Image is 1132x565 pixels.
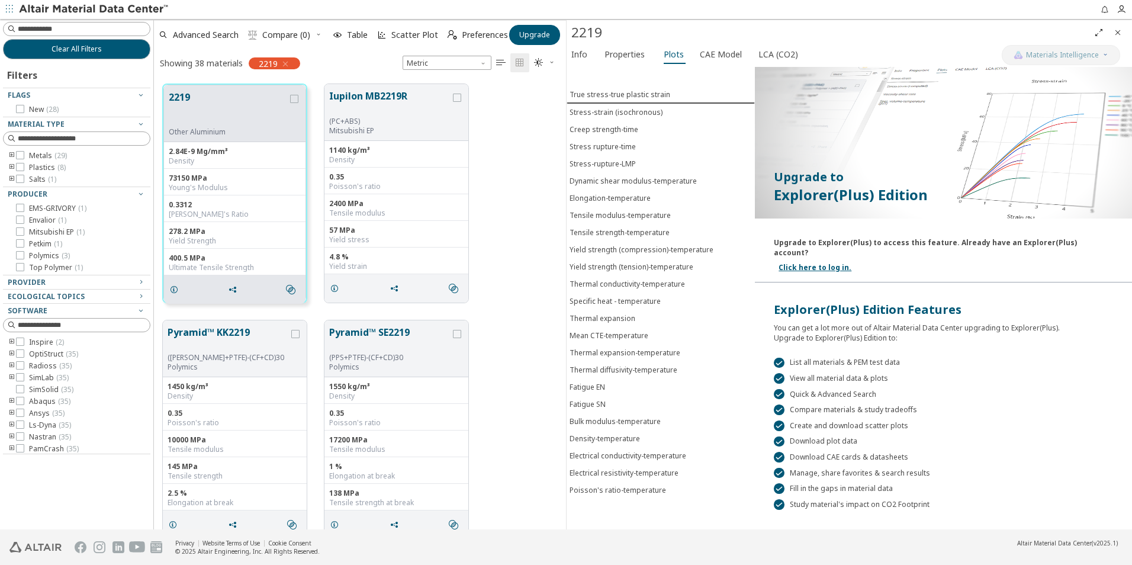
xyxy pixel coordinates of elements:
span: Plots [664,45,684,64]
div: 2219 [571,23,1089,42]
button: Specific heat - temperature [567,293,755,310]
button: Tile View [510,53,529,72]
div: Tensile strength at break [329,498,464,508]
div: Elongation at break [168,498,302,508]
div:  [774,420,784,431]
div: 2.5 % [168,489,302,498]
div:  [774,468,784,479]
i: toogle group [8,361,16,371]
button: Similar search [282,513,307,537]
i: toogle group [8,409,16,418]
span: Clear All Filters [52,44,102,54]
button: Producer [3,187,150,201]
div: 145 MPa [168,462,302,471]
span: Envalior [29,216,66,225]
button: Details [163,513,188,537]
p: Polymics [168,362,289,372]
i:  [515,58,525,68]
span: Scatter Plot [391,31,438,39]
p: Upgrade to [774,169,1113,185]
a: Website Terms of Use [202,539,260,547]
div: Poisson's ratio [329,418,464,428]
button: Ecological Topics [3,290,150,304]
button: Electrical resistivity-temperature [567,464,755,481]
span: ( 8 ) [57,162,66,172]
button: Material Type [3,117,150,131]
i:  [448,30,457,40]
div: 0.35 [329,172,464,182]
button: Density-temperature [567,430,755,447]
i: toogle group [8,373,16,383]
span: New [29,105,59,114]
span: ( 29 ) [54,150,67,160]
div: Density [329,391,464,401]
div: (PC+ABS) [329,117,451,126]
span: EMS-GRIVORY [29,204,86,213]
button: Provider [3,275,150,290]
div: 0.35 [168,409,302,418]
button: Pyramid™ SE2219 [329,325,451,353]
span: ( 35 ) [59,361,72,371]
span: Metric [403,56,491,70]
i: toogle group [8,420,16,430]
div: Yield strength (compression)-temperature [570,245,713,255]
div: Tensile modulus [329,208,464,218]
div: You can get a lot more out of Altair Material Data Center upgrading to Explorer(Plus). Upgrade to... [774,318,1113,343]
div:  [774,436,784,447]
span: Provider [8,277,46,287]
span: Radioss [29,361,72,371]
i:  [286,285,295,294]
div: Other Aluminium [169,127,288,137]
span: Software [8,306,47,316]
button: Iupilon MB2219R [329,89,451,117]
div: Electrical resistivity-temperature [570,468,678,478]
div: Tensile modulus-temperature [570,210,671,220]
span: Advanced Search [173,31,239,39]
div: Filters [3,59,43,88]
div: 0.3312 [169,200,301,210]
a: Cookie Consent [268,539,311,547]
span: ( 1 ) [76,227,85,237]
div:  [774,389,784,400]
button: Yield strength (tension)-temperature [567,258,755,275]
div:  [774,405,784,415]
div: 138 MPa [329,489,464,498]
span: Altair Material Data Center [1017,539,1092,547]
div: Yield stress [329,235,464,245]
div: Upgrade to Explorer(Plus) to access this feature. Already have an Explorer(Plus) account? [774,233,1113,258]
div: 10000 MPa [168,435,302,445]
span: ( 35 ) [58,396,70,406]
button: Thermal expansion [567,310,755,327]
i: toogle group [8,151,16,160]
button: Mean CTE-temperature [567,327,755,344]
div: Fatigue SN [570,399,606,409]
span: ( 35 ) [66,349,78,359]
div: 278.2 MPa [169,227,301,236]
span: Plastics [29,163,66,172]
img: Altair Material Data Center [19,4,170,15]
div: 57 MPa [329,226,464,235]
button: Tensile strength-temperature [567,224,755,241]
button: Fatigue SN [567,396,755,413]
div: 73150 MPa [169,174,301,183]
span: LCA (CO2) [758,45,798,64]
div: Thermal expansion [570,313,635,323]
div: ([PERSON_NAME]+PTFE)-(CF+CD)30 [168,353,289,362]
button: Elongation-temperature [567,190,755,207]
span: Metals [29,151,67,160]
div: 1 % [329,462,464,471]
div: Stress-strain (isochronous) [570,107,663,117]
button: Similar search [443,513,468,537]
span: Ansys [29,409,65,418]
span: Polymics [29,251,70,261]
div: © 2025 Altair Engineering, Inc. All Rights Reserved. [175,547,320,556]
div: Elongation at break [329,471,464,481]
button: Details [324,513,349,537]
span: ( 35 ) [59,432,71,442]
div: 17200 MPa [329,435,464,445]
button: Similar search [281,278,305,301]
button: Creep strength-time [567,121,755,138]
div: Yield strength (tension)-temperature [570,262,693,272]
span: Ecological Topics [8,291,85,301]
div:  [774,373,784,384]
